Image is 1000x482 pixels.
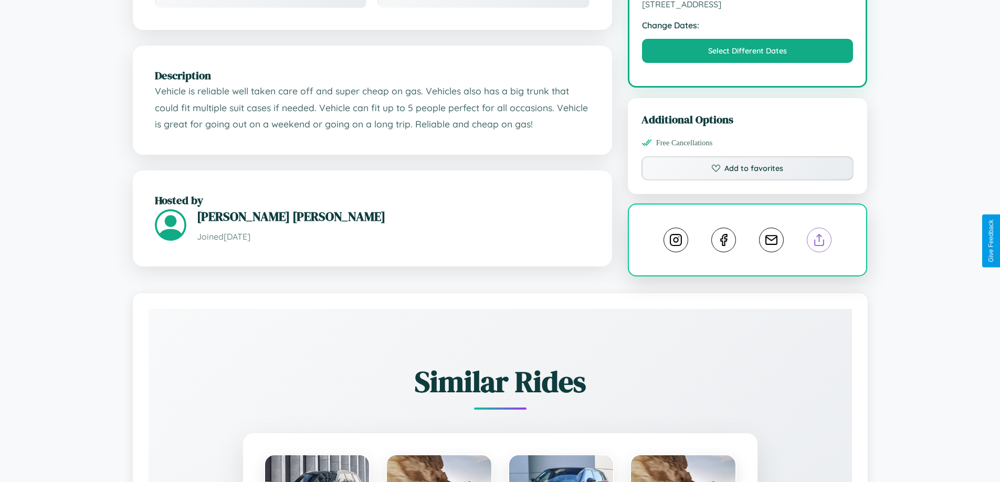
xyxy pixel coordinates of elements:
h2: Description [155,68,590,83]
button: Add to favorites [641,156,854,180]
button: Select Different Dates [642,39,854,63]
h2: Hosted by [155,192,590,208]
h3: [PERSON_NAME] [PERSON_NAME] [197,208,590,225]
span: Free Cancellations [656,138,713,147]
p: Joined [DATE] [197,229,590,244]
strong: Change Dates: [642,20,854,30]
p: Vehicle is reliable well taken care off and super cheap on gas. Vehicles also has a big trunk tha... [155,83,590,133]
h3: Additional Options [641,112,854,127]
div: Give Feedback [987,220,995,262]
h2: Similar Rides [185,361,815,402]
